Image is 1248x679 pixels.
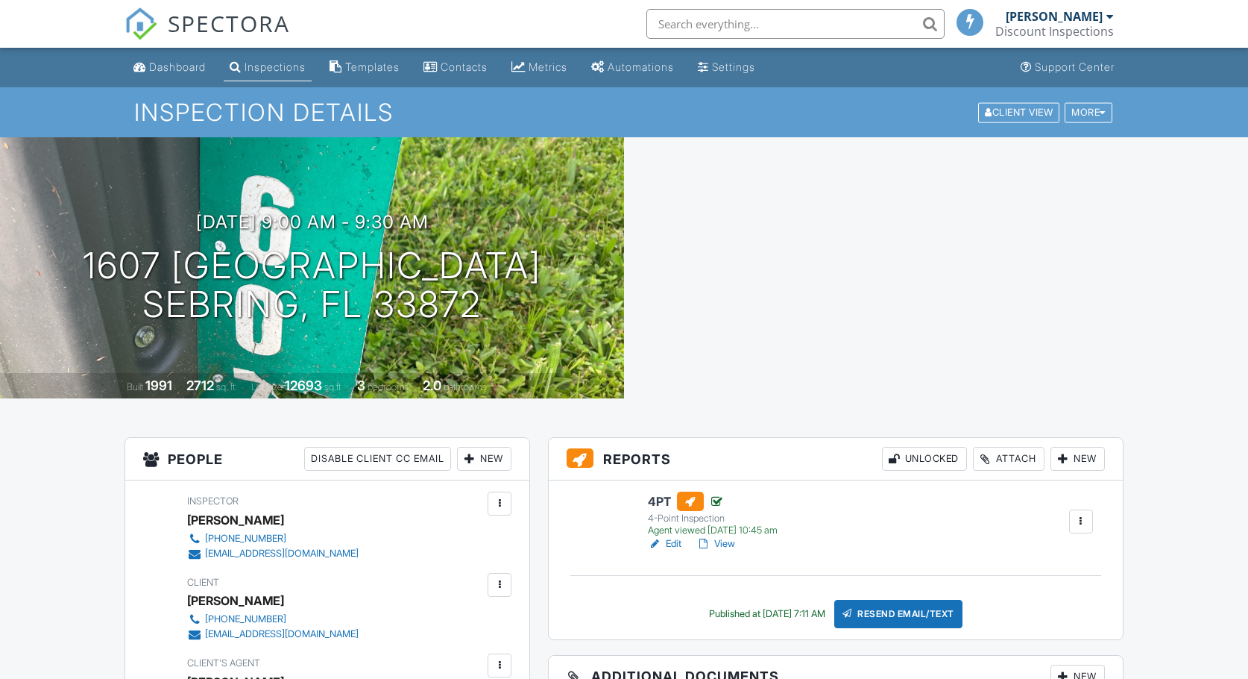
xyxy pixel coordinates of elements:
div: [PHONE_NUMBER] [205,613,286,625]
a: [PHONE_NUMBER] [187,612,359,627]
h1: 1607 [GEOGRAPHIC_DATA] Sebring, FL 33872 [83,246,541,325]
div: Templates [345,60,400,73]
a: [EMAIL_ADDRESS][DOMAIN_NAME] [187,546,359,561]
a: Contacts [417,54,494,81]
a: Settings [692,54,761,81]
a: Support Center [1015,54,1121,81]
a: [EMAIL_ADDRESS][DOMAIN_NAME] [187,627,359,642]
div: [PERSON_NAME] [187,509,284,531]
h3: [DATE] 9:00 am - 9:30 am [196,212,429,232]
div: New [457,447,511,471]
div: 1991 [145,378,172,393]
div: Metrics [529,60,567,73]
h3: Reports [549,438,1122,481]
div: [PERSON_NAME] [187,589,284,612]
input: Search everything... [646,9,945,39]
div: 2.0 [423,378,441,393]
a: Client View [977,106,1063,117]
div: Dashboard [149,60,206,73]
span: sq.ft. [324,381,343,392]
div: 12693 [285,378,322,393]
a: Templates [324,54,406,81]
span: SPECTORA [168,7,290,39]
div: Attach [973,447,1044,471]
a: Automations (Basic) [585,54,680,81]
div: 3 [357,378,365,393]
a: Edit [648,536,681,551]
a: Inspections [224,54,312,81]
div: Agent viewed [DATE] 10:45 am [648,525,778,536]
h6: 4PT [648,492,778,511]
div: New [1050,447,1105,471]
div: Disable Client CC Email [304,447,451,471]
div: Automations [608,60,674,73]
a: SPECTORA [125,20,290,51]
h1: Inspection Details [134,99,1114,125]
div: Resend Email/Text [834,600,962,628]
div: Support Center [1035,60,1115,73]
div: [PHONE_NUMBER] [205,533,286,545]
div: 2712 [186,378,214,393]
span: Lot Size [251,381,283,392]
a: Metrics [505,54,573,81]
div: More [1065,102,1112,122]
div: 4-Point Inspection [648,513,778,525]
div: Contacts [441,60,488,73]
div: Discount Inspections [995,24,1114,39]
span: Client's Agent [187,657,260,669]
div: [PERSON_NAME] [1006,9,1103,24]
span: Inspector [187,495,239,507]
span: bedrooms [368,381,409,392]
img: The Best Home Inspection Software - Spectora [125,7,157,40]
h3: People [125,438,529,481]
div: Published at [DATE] 7:11 AM [709,608,825,620]
div: Inspections [245,60,306,73]
a: View [696,536,735,551]
div: Unlocked [882,447,967,471]
span: bathrooms [444,381,486,392]
a: Dashboard [127,54,212,81]
span: Client [187,577,219,588]
a: 4PT 4-Point Inspection Agent viewed [DATE] 10:45 am [648,492,778,536]
div: [EMAIL_ADDRESS][DOMAIN_NAME] [205,548,359,560]
span: sq. ft. [216,381,237,392]
a: [PHONE_NUMBER] [187,531,359,546]
div: Settings [712,60,755,73]
div: Client View [978,102,1059,122]
div: [EMAIL_ADDRESS][DOMAIN_NAME] [205,628,359,640]
span: Built [127,381,143,392]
